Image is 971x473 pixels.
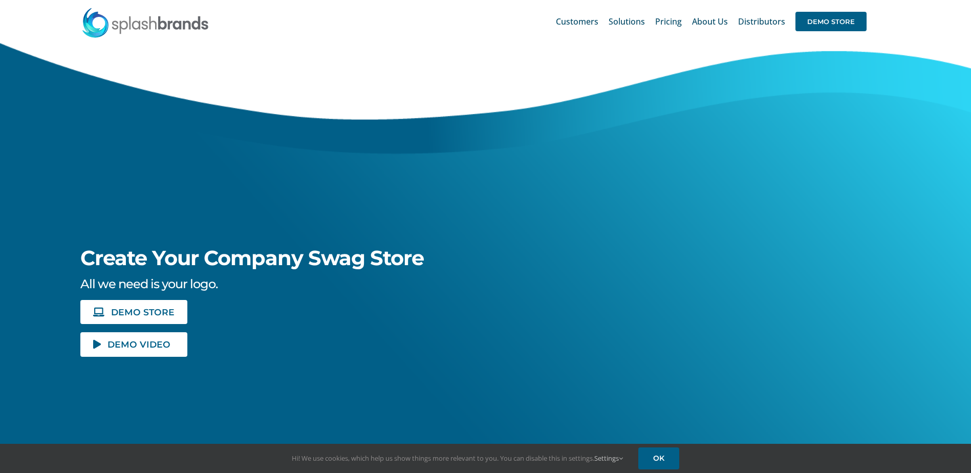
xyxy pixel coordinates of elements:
[107,340,170,349] span: DEMO VIDEO
[80,245,424,270] span: Create Your Company Swag Store
[795,5,867,38] a: DEMO STORE
[80,276,218,291] span: All we need is your logo.
[594,454,623,463] a: Settings
[738,17,785,26] span: Distributors
[638,447,679,469] a: OK
[692,17,728,26] span: About Us
[738,5,785,38] a: Distributors
[609,17,645,26] span: Solutions
[292,454,623,463] span: Hi! We use cookies, which help us show things more relevant to you. You can disable this in setti...
[556,5,598,38] a: Customers
[81,7,209,38] img: SplashBrands.com Logo
[655,5,682,38] a: Pricing
[556,17,598,26] span: Customers
[111,308,175,316] span: DEMO STORE
[655,17,682,26] span: Pricing
[556,5,867,38] nav: Main Menu
[795,12,867,31] span: DEMO STORE
[80,300,187,324] a: DEMO STORE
